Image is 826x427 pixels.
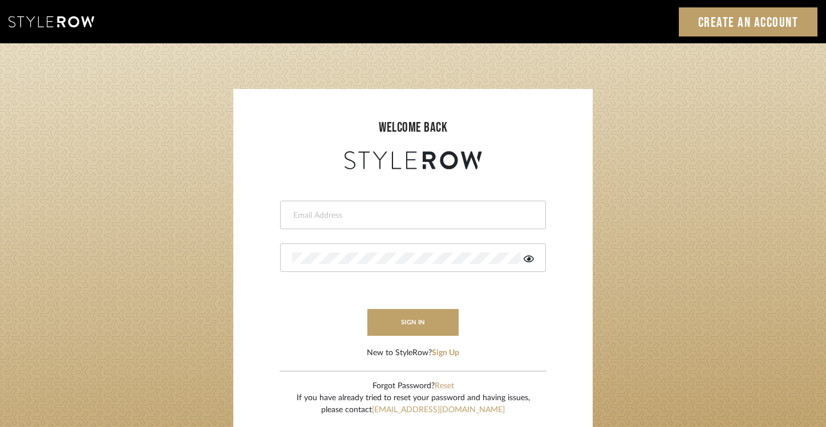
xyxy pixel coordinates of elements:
div: New to StyleRow? [367,347,459,359]
button: Sign Up [432,347,459,359]
div: welcome back [245,117,581,138]
div: Forgot Password? [297,380,530,392]
a: Create an Account [679,7,818,36]
div: If you have already tried to reset your password and having issues, please contact [297,392,530,416]
input: Email Address [292,210,531,221]
a: [EMAIL_ADDRESS][DOMAIN_NAME] [372,406,505,414]
button: sign in [367,309,459,336]
button: Reset [435,380,454,392]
